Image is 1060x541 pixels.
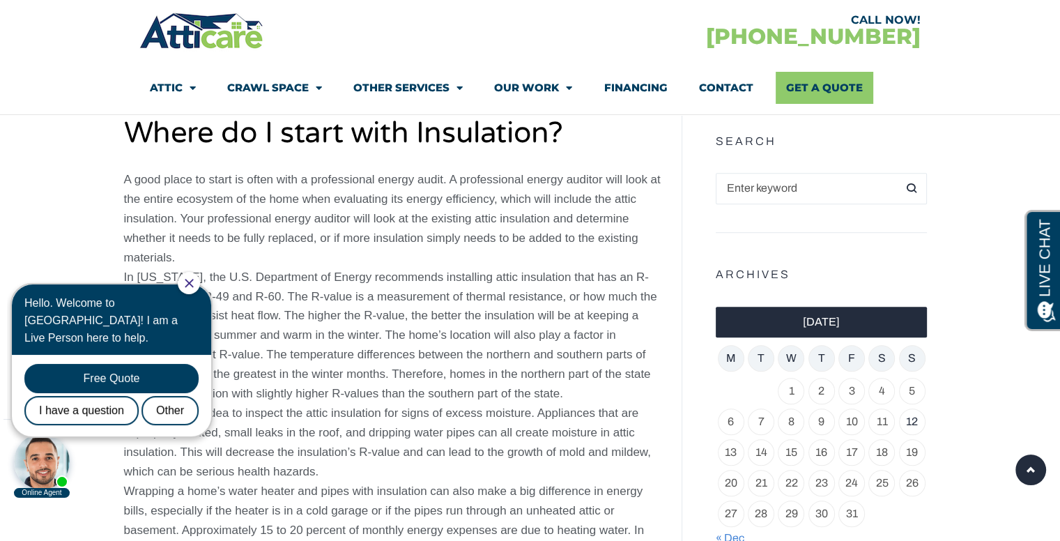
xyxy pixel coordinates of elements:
div: CALL NOW! [530,15,920,26]
nav: Menu [150,72,909,104]
th: Sunday [897,341,927,376]
td: 28 [746,498,776,529]
td: 1 [776,376,806,406]
th: Thursday [806,341,836,376]
td: 26 [897,468,927,498]
td: 19 [897,437,927,468]
th: Tuesday [746,341,776,376]
a: Financing [604,72,667,104]
td: 9 [806,406,836,437]
td: 12 [897,406,927,437]
td: 4 [867,376,897,406]
h5: Archives [716,258,927,291]
caption: [DATE] [716,307,927,337]
td: 24 [836,468,866,498]
a: Attic [150,72,196,104]
td: 8 [776,406,806,437]
span: Opens a chat window [34,11,112,29]
a: Our Work [494,72,572,104]
td: 2 [806,376,836,406]
td: 11 [867,406,897,437]
td: 27 [716,498,746,529]
a: Get A Quote [776,72,873,104]
td: 22 [776,468,806,498]
td: 30 [806,498,836,529]
td: 14 [746,437,776,468]
td: 23 [806,468,836,498]
th: Monday [716,341,746,376]
td: 6 [716,406,746,437]
td: 13 [716,437,746,468]
a: Contact [698,72,753,104]
td: 18 [867,437,897,468]
th: Wednesday [776,341,806,376]
a: Crawl Space [227,72,322,104]
td: 20 [716,468,746,498]
td: 21 [746,468,776,498]
td: 25 [867,468,897,498]
td: 5 [897,376,927,406]
th: Friday [836,341,866,376]
h5: Search [716,125,927,158]
td: 29 [776,498,806,529]
h2: Where do I start with Insulation? [124,117,661,149]
a: Other Services [353,72,463,104]
iframe: Chat Invitation [7,270,230,499]
td: 17 [836,437,866,468]
td: 15 [776,437,806,468]
td: 3 [836,376,866,406]
input: Search for: [716,173,927,204]
td: 16 [806,437,836,468]
td: 31 [836,498,866,529]
button: Search [896,173,927,204]
td: 7 [746,406,776,437]
td: 10 [836,406,866,437]
th: Saturday [867,341,897,376]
